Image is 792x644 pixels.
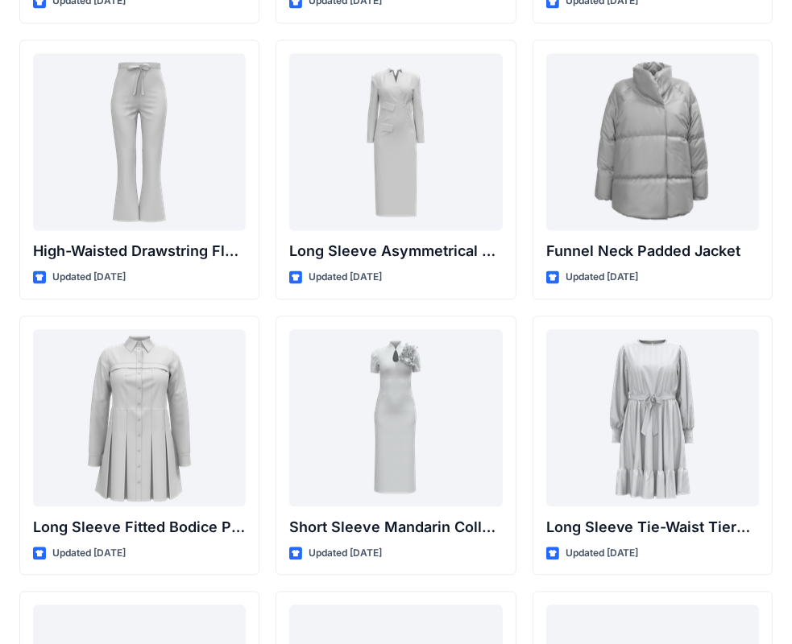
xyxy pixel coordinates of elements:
a: Funnel Neck Padded Jacket [546,53,759,230]
p: Updated [DATE] [566,269,639,286]
a: High-Waisted Drawstring Flare Trousers [33,53,246,230]
a: Short Sleeve Mandarin Collar Sheath Dress with Floral Appliqué [289,329,502,506]
a: Long Sleeve Tie-Waist Tiered Hem Midi Dress [546,329,759,506]
p: Long Sleeve Tie-Waist Tiered Hem Midi Dress [546,516,759,539]
p: Long Sleeve Asymmetrical Wrap Midi Dress [289,240,502,262]
p: Updated [DATE] [52,269,126,286]
p: Updated [DATE] [309,545,382,562]
a: Long Sleeve Fitted Bodice Pleated Mini Shirt Dress [33,329,246,506]
a: Long Sleeve Asymmetrical Wrap Midi Dress [289,53,502,230]
p: Updated [DATE] [309,269,382,286]
p: Updated [DATE] [52,545,126,562]
p: Short Sleeve Mandarin Collar Sheath Dress with Floral Appliqué [289,516,502,539]
p: High-Waisted Drawstring Flare Trousers [33,240,246,262]
p: Funnel Neck Padded Jacket [546,240,759,262]
p: Long Sleeve Fitted Bodice Pleated Mini Shirt Dress [33,516,246,539]
p: Updated [DATE] [566,545,639,562]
